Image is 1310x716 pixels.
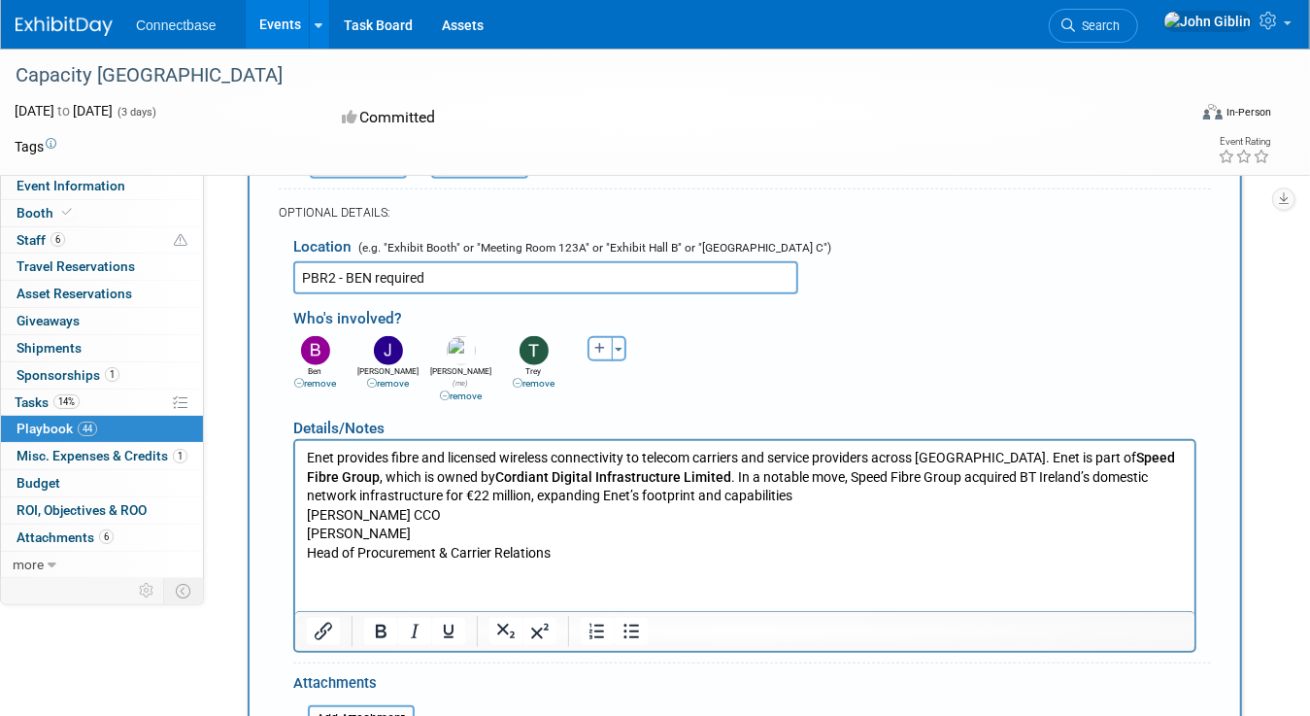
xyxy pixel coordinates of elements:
div: Who's involved? [293,299,1211,331]
div: Capacity [GEOGRAPHIC_DATA] [9,58,1164,93]
a: Travel Reservations [1,254,203,280]
span: Giveaways [17,313,80,328]
span: 1 [105,367,119,382]
span: 14% [53,394,80,409]
a: Giveaways [1,308,203,334]
span: Misc. Expenses & Credits [17,448,187,463]
div: OPTIONAL DETAILS: [279,204,1211,222]
a: Asset Reservations [1,281,203,307]
span: 1 [173,449,187,463]
span: Connectbase [136,17,217,33]
span: (e.g. "Exhibit Booth" or "Meeting Room 123A" or "Exhibit Hall B" or "[GEOGRAPHIC_DATA] C") [354,241,831,255]
span: Attachments [17,529,114,545]
div: Attachments [293,673,415,699]
a: more [1,552,203,578]
a: Event Information [1,173,203,199]
a: Shipments [1,335,203,361]
button: Subscript [489,618,522,645]
span: Shipments [17,340,82,356]
a: remove [513,378,554,389]
button: Bold [364,618,397,645]
a: Staff6 [1,227,203,254]
img: J.jpg [374,336,403,365]
img: Format-Inperson.png [1203,104,1223,119]
div: Ben [284,365,347,391]
div: Committed [336,101,735,135]
span: Tasks [15,394,80,410]
img: B.jpg [301,336,330,365]
span: Booth [17,205,76,221]
img: ExhibitDay [16,17,113,36]
span: Location [293,238,352,256]
a: ROI, Objectives & ROO [1,497,203,524]
div: Event Format [1086,101,1271,130]
div: Trey [502,365,565,391]
span: Travel Reservations [17,258,135,274]
span: to [54,103,73,119]
div: Event Rating [1218,137,1270,147]
a: Playbook44 [1,416,203,442]
a: remove [367,378,409,389]
iframe: Rich Text Area [295,441,1194,611]
td: Personalize Event Tab Strip [130,578,164,603]
span: [DATE] [DATE] [15,103,113,119]
a: Budget [1,470,203,496]
span: ROI, Objectives & ROO [17,502,147,518]
img: John Giblin [1163,11,1252,32]
button: Superscript [523,618,556,645]
div: [PERSON_NAME] [356,365,420,391]
span: more [13,557,44,572]
span: Event Information [17,178,125,193]
span: Budget [17,475,60,491]
span: Potential Scheduling Conflict -- at least one attendee is tagged in another overlapping event. [174,232,187,250]
img: T.jpg [520,336,549,365]
a: Attachments6 [1,525,203,551]
span: 6 [99,529,114,544]
a: remove [294,378,336,389]
button: Insert/edit link [307,618,340,645]
a: Tasks14% [1,390,203,416]
button: Numbered list [581,618,614,645]
div: Details/Notes [293,403,1196,439]
span: Asset Reservations [17,286,132,301]
button: Italic [398,618,431,645]
span: (me) [453,379,469,388]
a: Search [1049,9,1138,43]
i: Booth reservation complete [62,207,72,218]
a: Misc. Expenses & Credits1 [1,443,203,469]
div: [PERSON_NAME] [429,365,492,403]
a: Sponsorships1 [1,362,203,389]
span: (3 days) [116,106,156,119]
td: Toggle Event Tabs [164,578,204,603]
div: In-Person [1226,105,1271,119]
span: 44 [78,422,97,436]
span: Staff [17,232,65,248]
span: 6 [50,232,65,247]
span: Playbook [17,421,97,436]
button: Bullet list [615,618,648,645]
span: Sponsorships [17,367,119,383]
td: Tags [15,137,56,156]
span: Search [1075,18,1120,33]
a: remove [440,391,482,401]
button: Underline [432,618,465,645]
a: Booth [1,200,203,226]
